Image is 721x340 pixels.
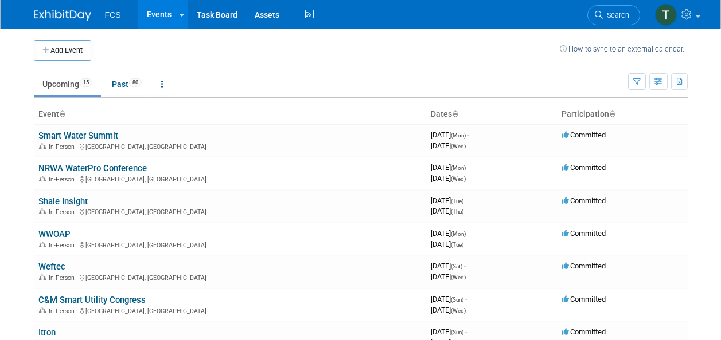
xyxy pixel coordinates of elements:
th: Participation [557,105,688,124]
span: In-Person [49,208,78,216]
span: (Sun) [451,329,463,335]
span: In-Person [49,143,78,151]
span: (Thu) [451,208,463,215]
th: Dates [426,105,557,124]
img: ExhibitDay [34,10,91,21]
a: NRWA WaterPro Conference [38,163,147,173]
a: Shale Insight [38,196,88,207]
span: Committed [562,229,606,238]
span: [DATE] [431,306,466,314]
span: [DATE] [431,174,466,183]
span: (Tue) [451,242,463,248]
span: - [467,229,469,238]
a: Sort by Event Name [59,109,65,118]
span: Committed [562,131,606,139]
img: In-Person Event [39,143,46,149]
span: (Sun) [451,296,463,303]
span: (Wed) [451,274,466,280]
span: In-Person [49,307,78,315]
span: (Sat) [451,263,462,270]
span: [DATE] [431,262,466,270]
span: [DATE] [431,131,469,139]
span: 15 [80,78,92,87]
span: (Mon) [451,165,466,171]
div: [GEOGRAPHIC_DATA], [GEOGRAPHIC_DATA] [38,306,422,315]
a: Search [587,5,640,25]
button: Add Event [34,40,91,61]
span: [DATE] [431,229,469,238]
span: [DATE] [431,141,466,150]
span: [DATE] [431,196,467,205]
img: In-Person Event [39,274,46,280]
span: (Mon) [451,132,466,139]
span: In-Person [49,274,78,282]
span: [DATE] [431,163,469,172]
span: (Tue) [451,198,463,204]
span: [DATE] [431,207,463,215]
a: Past80 [103,73,150,95]
span: Committed [562,327,606,336]
div: [GEOGRAPHIC_DATA], [GEOGRAPHIC_DATA] [38,174,422,183]
a: How to sync to an external calendar... [560,45,688,53]
div: [GEOGRAPHIC_DATA], [GEOGRAPHIC_DATA] [38,141,422,151]
span: [DATE] [431,240,463,248]
a: Sort by Participation Type [609,109,615,118]
a: C&M Smart Utility Congress [38,295,146,305]
span: Committed [562,196,606,205]
div: [GEOGRAPHIC_DATA], [GEOGRAPHIC_DATA] [38,272,422,282]
span: - [465,295,467,303]
span: - [465,196,467,205]
span: Committed [562,262,606,270]
span: (Wed) [451,143,466,149]
span: (Wed) [451,176,466,182]
span: In-Person [49,176,78,183]
span: - [465,327,467,336]
span: - [467,131,469,139]
span: Committed [562,295,606,303]
a: Itron [38,327,56,338]
img: Tommy Raye [655,4,677,26]
span: Search [603,11,629,19]
img: In-Person Event [39,176,46,181]
a: Weftec [38,262,65,272]
img: In-Person Event [39,307,46,313]
span: [DATE] [431,295,467,303]
img: In-Person Event [39,242,46,247]
a: WWOAP [38,229,71,239]
span: [DATE] [431,272,466,281]
span: 80 [129,78,142,87]
div: [GEOGRAPHIC_DATA], [GEOGRAPHIC_DATA] [38,207,422,216]
a: Smart Water Summit [38,131,118,141]
img: In-Person Event [39,208,46,214]
span: FCS [105,10,121,19]
a: Upcoming15 [34,73,101,95]
span: - [467,163,469,172]
th: Event [34,105,426,124]
span: (Mon) [451,231,466,237]
span: [DATE] [431,327,467,336]
span: (Wed) [451,307,466,314]
div: [GEOGRAPHIC_DATA], [GEOGRAPHIC_DATA] [38,240,422,249]
span: - [464,262,466,270]
span: Committed [562,163,606,172]
a: Sort by Start Date [452,109,458,118]
span: In-Person [49,242,78,249]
